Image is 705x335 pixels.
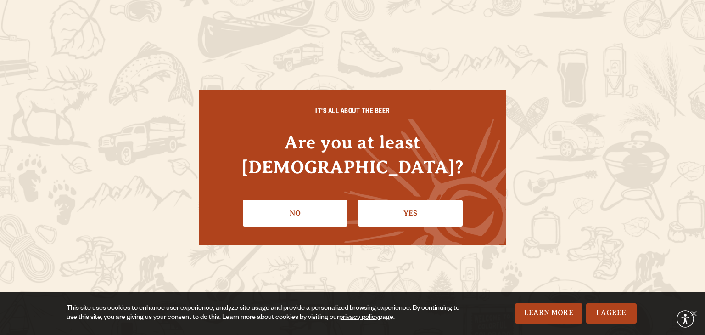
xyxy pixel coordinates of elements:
[217,108,488,117] h6: IT'S ALL ABOUT THE BEER
[67,304,462,323] div: This site uses cookies to enhance user experience, analyze site usage and provide a personalized ...
[586,303,637,324] a: I Agree
[339,314,379,322] a: privacy policy
[358,200,463,227] a: Confirm I'm 21 or older
[243,200,347,227] a: No
[515,303,582,324] a: Learn More
[217,130,488,179] h4: Are you at least [DEMOGRAPHIC_DATA]?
